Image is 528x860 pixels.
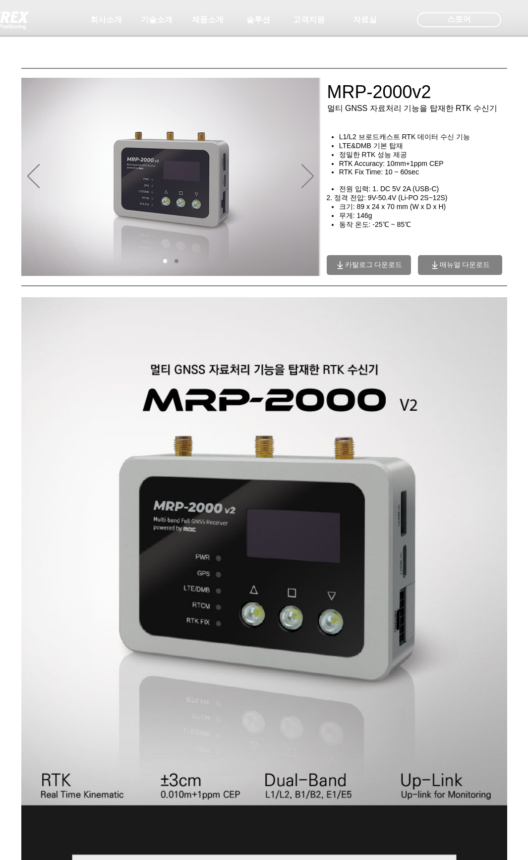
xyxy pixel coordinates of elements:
[21,78,320,276] div: 슬라이드쇼
[339,203,446,211] span: 크기: 89 x 24 x 70 mm (W x D x H)
[339,160,444,167] span: RTK Accuracy: 10mm+1ppm CEP
[163,259,167,263] a: 01
[327,255,411,275] a: 카탈로그 다운로드
[159,259,182,263] nav: 슬라이드
[183,10,233,30] a: 제품소개
[339,168,419,176] span: RTK Fix Time: 10 ~ 60sec
[345,261,403,269] span: 카탈로그 다운로드
[339,151,407,159] span: 정밀한 RTK 성능 제공
[21,78,319,276] img: MRP2000v2_전측면.jpg
[353,15,377,25] span: 자료실
[327,194,448,202] span: 2. 정격 전압: 9V-50.4V (Li-PO 2S~12S)
[301,164,314,190] button: 다음
[175,259,178,263] a: 02
[90,15,122,25] span: 회사소개
[339,185,439,193] span: 전원 입력: 1. DC 5V 2A (USB-C)
[293,15,325,25] span: 고객지원
[192,15,224,25] span: 제품소개
[246,15,270,25] span: 솔루션
[440,261,490,269] span: 매뉴얼 다운로드
[418,255,502,275] a: 매뉴얼 다운로드
[340,10,390,30] a: 자료실
[339,220,411,228] span: 동작 온도: -25℃ ~ 85℃
[27,164,40,190] button: 이전
[417,12,501,27] div: 스토어
[339,212,372,219] span: 무게: 146g
[414,817,528,860] iframe: Wix Chat
[447,14,471,25] span: 스토어
[234,10,283,30] a: 솔루션
[132,10,181,30] a: 기술소개
[81,10,131,30] a: 회사소개
[141,15,173,25] span: 기술소개
[284,10,334,30] a: 고객지원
